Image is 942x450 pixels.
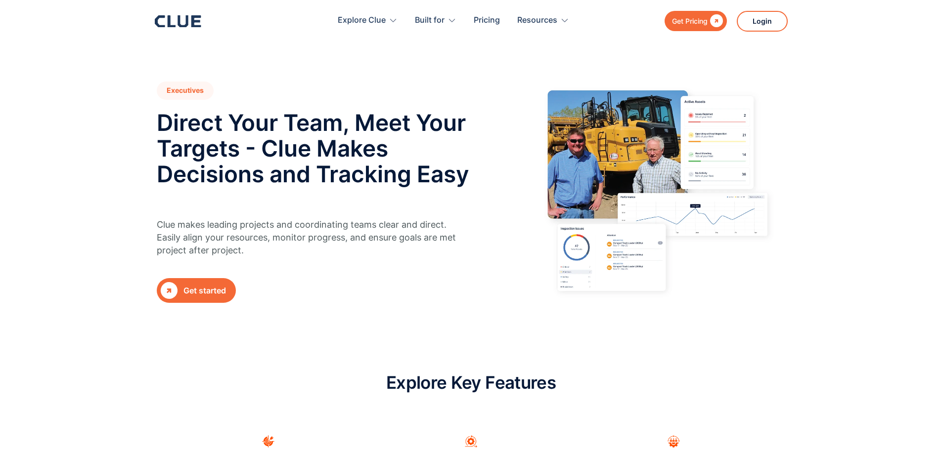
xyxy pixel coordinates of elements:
[737,11,788,32] a: Login
[338,5,398,36] div: Explore Clue
[183,285,226,297] div: Get started
[415,5,445,36] div: Built for
[157,218,456,257] p: Clue makes leading projects and coordinating teams clear and direct. Easily align your resources,...
[338,5,386,36] div: Explore Clue
[157,82,214,100] h1: Executive
[534,82,786,305] img: Image showing Executives at construction site
[517,5,569,36] div: Resources
[200,86,204,94] strong: s
[668,435,680,448] img: Team management process icon
[665,11,727,31] a: Get Pricing
[474,5,500,36] a: Pricing
[708,15,723,27] div: 
[262,435,274,448] img: strategic Target achievement icon
[386,373,556,392] h2: Explore Key Features
[517,5,557,36] div: Resources
[157,110,476,187] h2: Direct Your Team, Meet Your Targets - Clue Makes Decisions and Tracking Easy
[161,282,178,299] div: 
[157,278,236,303] a: Get started
[672,15,708,27] div: Get Pricing
[415,5,456,36] div: Built for
[465,435,477,448] img: Agile process icon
